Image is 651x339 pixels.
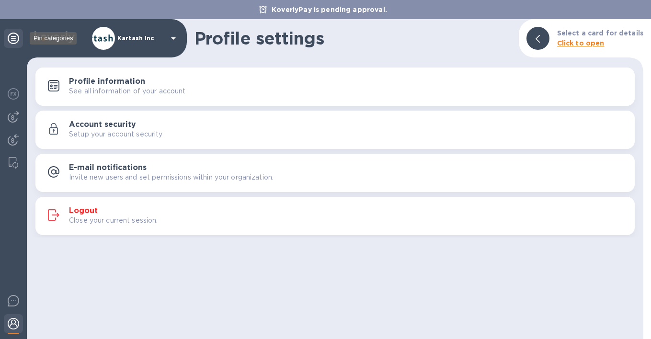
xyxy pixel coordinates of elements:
[267,5,392,14] p: KoverlyPay is pending approval.
[34,32,75,43] img: Logo
[69,215,158,226] p: Close your current session.
[35,68,635,106] button: Profile informationSee all information of your account
[117,35,165,42] p: Kartash Inc
[69,120,136,129] h3: Account security
[8,88,19,100] img: Foreign exchange
[69,206,98,215] h3: Logout
[35,154,635,192] button: E-mail notificationsInvite new users and set permissions within your organization.
[69,172,274,182] p: Invite new users and set permissions within your organization.
[69,86,186,96] p: See all information of your account
[557,29,643,37] b: Select a card for details
[69,129,163,139] p: Setup your account security
[194,28,511,48] h1: Profile settings
[69,77,145,86] h3: Profile information
[35,111,635,149] button: Account securitySetup your account security
[35,197,635,235] button: LogoutClose your current session.
[557,39,605,47] b: Click to open
[69,163,147,172] h3: E-mail notifications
